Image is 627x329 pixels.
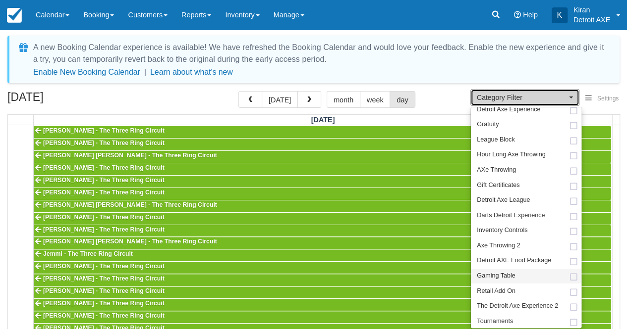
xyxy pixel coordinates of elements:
[514,11,521,18] i: Help
[43,226,165,233] span: [PERSON_NAME] - The Three Ring Circuit
[523,11,538,19] span: Help
[34,188,611,200] a: [PERSON_NAME] - The Three Ring Circuit
[34,139,611,150] a: [PERSON_NAME] - The Three Ring Circuit
[34,200,611,212] a: [PERSON_NAME] [PERSON_NAME] - The Three Ring Circuit
[573,5,610,15] p: Kiran
[7,8,22,23] img: checkfront-main-nav-mini-logo.png
[477,287,515,296] span: Retail Add On
[573,15,610,25] p: Detroit AXE
[34,262,611,274] a: [PERSON_NAME] - The Three Ring Circuit
[477,226,527,235] span: Inventory Controls
[43,275,165,282] span: [PERSON_NAME] - The Three Ring Circuit
[43,164,165,171] span: [PERSON_NAME] - The Three Ring Circuit
[477,166,516,175] span: AXe Throwing
[43,177,165,184] span: [PERSON_NAME] - The Three Ring Circuit
[34,225,611,237] a: [PERSON_NAME] - The Three Ring Circuit
[34,163,611,175] a: [PERSON_NAME] - The Three Ring Circuit
[34,151,611,163] a: [PERSON_NAME] [PERSON_NAME] - The Three Ring Circuit
[477,256,551,265] span: Detroit AXE Food Package
[43,250,133,257] span: Jemmi - The Three Ring Circuit
[144,68,146,76] span: |
[477,272,515,281] span: Gaming Table
[477,136,514,144] span: League Block
[477,105,540,114] span: Detroit Axe Experience
[311,116,335,124] span: [DATE]
[477,181,519,190] span: Gift Certificates
[150,68,233,76] a: Learn about what's new
[470,89,579,106] button: Category Filter
[390,91,415,108] button: day
[43,287,165,294] span: [PERSON_NAME] - The Three Ring Circuit
[477,150,545,159] span: Hour Long Axe Throwing
[43,300,165,307] span: [PERSON_NAME] - The Three Ring Circuit
[34,286,611,298] a: [PERSON_NAME] - The Three Ring Circuit
[262,91,298,108] button: [DATE]
[477,317,513,326] span: Tournaments
[552,7,568,23] div: K
[43,152,217,159] span: [PERSON_NAME] [PERSON_NAME] - The Three Ring Circuit
[34,311,611,323] a: [PERSON_NAME] - The Three Ring Circuit
[477,241,520,250] span: Axe Throwing 2
[33,42,608,65] div: A new Booking Calendar experience is available! We have refreshed the Booking Calendar and would ...
[43,127,165,134] span: [PERSON_NAME] - The Three Ring Circuit
[43,238,217,245] span: [PERSON_NAME] [PERSON_NAME] - The Three Ring Circuit
[43,263,165,270] span: [PERSON_NAME] - The Three Ring Circuit
[33,67,140,77] button: Enable New Booking Calendar
[34,237,611,249] a: [PERSON_NAME] [PERSON_NAME] - The Three Ring Circuit
[34,126,611,138] a: [PERSON_NAME] - The Three Ring Circuit
[34,249,611,261] a: Jemmi - The Three Ring Circuit
[360,91,391,108] button: week
[327,91,360,108] button: month
[477,302,558,311] span: The Detroit Axe Experience 2
[579,92,625,106] button: Settings
[43,201,217,208] span: [PERSON_NAME] [PERSON_NAME] - The Three Ring Circuit
[43,214,165,221] span: [PERSON_NAME] - The Three Ring Circuit
[34,213,611,225] a: [PERSON_NAME] - The Three Ring Circuit
[34,176,611,188] a: [PERSON_NAME] - The Three Ring Circuit
[477,196,530,205] span: Detroit Axe League
[34,299,611,311] a: [PERSON_NAME] - The Three Ring Circuit
[34,274,611,286] a: [PERSON_NAME] - The Three Ring Circuit
[477,120,499,129] span: Gratuity
[477,211,545,220] span: Darts Detroit Experience
[43,189,165,196] span: [PERSON_NAME] - The Three Ring Circuit
[477,93,567,102] span: Category Filter
[43,140,165,146] span: [PERSON_NAME] - The Three Ring Circuit
[7,91,133,109] h2: [DATE]
[43,312,165,319] span: [PERSON_NAME] - The Three Ring Circuit
[597,95,619,102] span: Settings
